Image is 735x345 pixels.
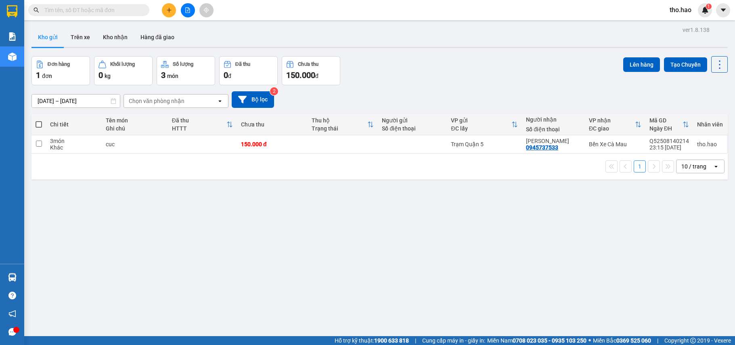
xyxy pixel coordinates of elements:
div: VP nhận [589,117,635,124]
div: ĐC lấy [451,125,511,132]
span: 1 [707,4,710,9]
div: tho.hao [697,141,723,147]
button: plus [162,3,176,17]
img: warehouse-icon [8,273,17,282]
img: warehouse-icon [8,53,17,61]
button: Đã thu0đ [219,56,278,85]
span: 0 [98,70,103,80]
strong: 0708 023 035 - 0935 103 250 [513,337,586,344]
div: Q52508140214 [649,138,689,144]
th: Toggle SortBy [308,114,378,135]
div: Số điện thoại [526,126,581,133]
div: ver 1.8.138 [683,25,710,34]
div: HTTT [172,125,226,132]
strong: 1900 633 818 [374,337,409,344]
button: Hàng đã giao [134,27,181,47]
span: question-circle [8,292,16,299]
th: Toggle SortBy [447,114,522,135]
span: đ [228,73,231,79]
div: Trạm Quận 5 [451,141,518,147]
button: Tạo Chuyến [664,57,707,72]
div: 3 món [50,138,98,144]
span: | [657,336,658,345]
div: VP gửi [451,117,511,124]
button: Khối lượng0kg [94,56,153,85]
input: Tìm tên, số ĐT hoặc mã đơn [44,6,140,15]
button: aim [199,3,214,17]
span: plus [166,7,172,13]
div: Bến Xe Cà Mau [589,141,641,147]
button: Lên hàng [623,57,660,72]
div: KIM DUNG [526,138,581,144]
div: Ghi chú [106,125,164,132]
img: solution-icon [8,32,17,41]
img: logo-vxr [7,5,17,17]
span: 0 [224,70,228,80]
span: message [8,328,16,336]
div: Khác [50,144,98,151]
span: | [415,336,416,345]
button: caret-down [716,3,730,17]
img: icon-new-feature [701,6,709,14]
th: Toggle SortBy [585,114,645,135]
svg: open [217,98,223,104]
div: Đã thu [172,117,226,124]
span: món [167,73,178,79]
div: 0945737533 [526,144,558,151]
button: file-add [181,3,195,17]
button: Bộ lọc [232,91,274,108]
div: Tên món [106,117,164,124]
div: Người gửi [382,117,443,124]
span: Cung cấp máy in - giấy in: [422,336,485,345]
th: Toggle SortBy [168,114,237,135]
div: 150.000 đ [241,141,304,147]
button: Kho nhận [96,27,134,47]
div: Chưa thu [298,61,318,67]
div: ĐC giao [589,125,635,132]
span: 3 [161,70,165,80]
span: Miền Nam [487,336,586,345]
div: Mã GD [649,117,683,124]
span: đơn [42,73,52,79]
div: Số lượng [173,61,193,67]
th: Toggle SortBy [645,114,693,135]
div: Thu hộ [312,117,368,124]
span: Miền Bắc [593,336,651,345]
div: 10 / trang [681,162,706,170]
div: Chọn văn phòng nhận [129,97,184,105]
div: Đã thu [235,61,250,67]
div: Người nhận [526,116,581,123]
strong: 0369 525 060 [616,337,651,344]
div: Khối lượng [110,61,135,67]
span: 1 [36,70,40,80]
button: Chưa thu150.000đ [282,56,340,85]
span: aim [203,7,209,13]
span: Hỗ trợ kỹ thuật: [335,336,409,345]
span: ⚪️ [588,339,591,342]
button: Kho gửi [31,27,64,47]
sup: 2 [270,87,278,95]
span: copyright [690,338,696,343]
span: caret-down [720,6,727,14]
div: Nhân viên [697,121,723,128]
button: Trên xe [64,27,96,47]
span: đ [315,73,318,79]
div: cuc [106,141,164,147]
span: notification [8,310,16,318]
div: Chưa thu [241,121,304,128]
button: 1 [634,160,646,172]
div: Chi tiết [50,121,98,128]
span: search [34,7,39,13]
span: 150.000 [286,70,315,80]
div: Ngày ĐH [649,125,683,132]
div: 23:15 [DATE] [649,144,689,151]
button: Đơn hàng1đơn [31,56,90,85]
div: Số điện thoại [382,125,443,132]
span: tho.hao [663,5,698,15]
span: kg [105,73,111,79]
svg: open [713,163,719,170]
button: Số lượng3món [157,56,215,85]
sup: 1 [706,4,712,9]
div: Đơn hàng [48,61,70,67]
span: file-add [185,7,191,13]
